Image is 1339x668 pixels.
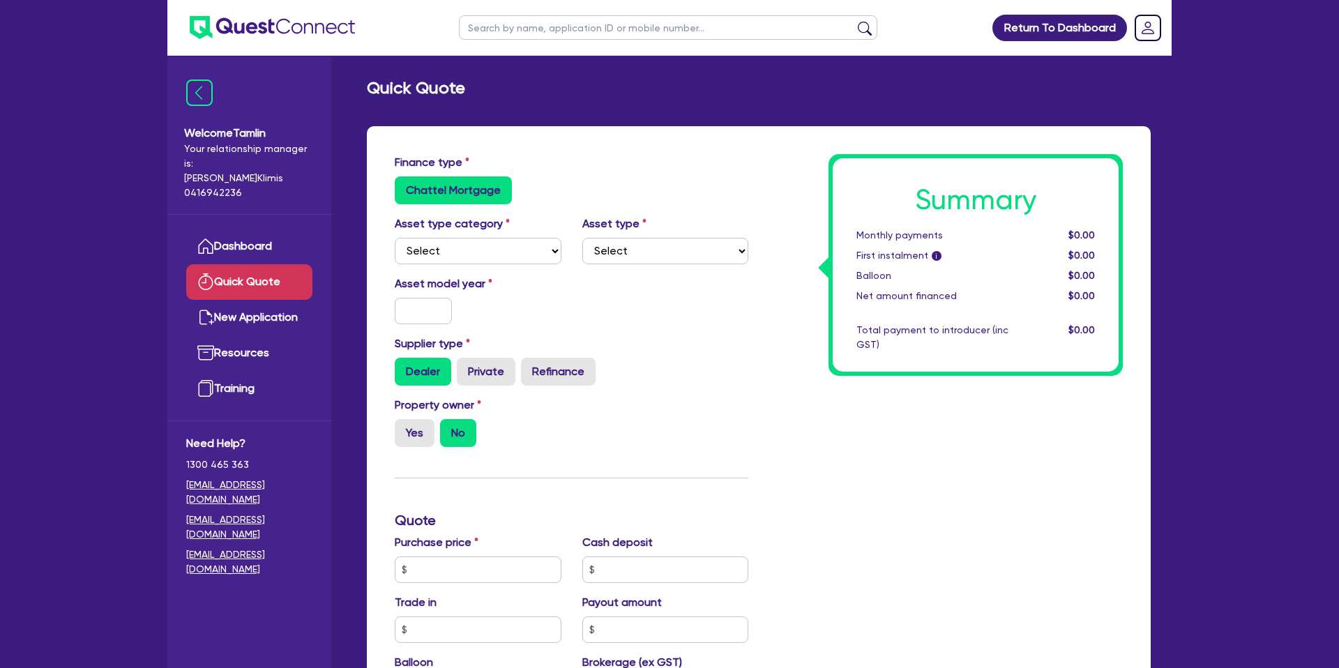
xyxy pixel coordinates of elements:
a: Quick Quote [186,264,312,300]
a: Dropdown toggle [1130,10,1166,46]
div: Monthly payments [846,228,1019,243]
label: Refinance [521,358,596,386]
span: $0.00 [1068,229,1095,241]
img: quick-quote [197,273,214,290]
div: Total payment to introducer (inc GST) [846,323,1019,352]
a: Training [186,371,312,407]
div: First instalment [846,248,1019,263]
h2: Quick Quote [367,78,465,98]
label: Payout amount [582,594,662,611]
a: [EMAIL_ADDRESS][DOMAIN_NAME] [186,547,312,577]
label: Asset type category [395,215,510,232]
span: Your relationship manager is: [PERSON_NAME] Klimis 0416942236 [184,142,315,200]
img: quest-connect-logo-blue [190,16,355,39]
label: Supplier type [395,335,470,352]
label: Asset type [582,215,646,232]
label: Finance type [395,154,469,171]
span: i [932,251,941,261]
label: No [440,419,476,447]
label: Property owner [395,397,481,413]
label: Asset model year [384,275,572,292]
div: Net amount financed [846,289,1019,303]
label: Private [457,358,515,386]
span: $0.00 [1068,270,1095,281]
label: Cash deposit [582,534,653,551]
img: training [197,380,214,397]
span: $0.00 [1068,324,1095,335]
a: [EMAIL_ADDRESS][DOMAIN_NAME] [186,478,312,507]
input: Search by name, application ID or mobile number... [459,15,877,40]
span: Welcome Tamlin [184,125,315,142]
h1: Summary [856,183,1095,217]
label: Dealer [395,358,451,386]
a: [EMAIL_ADDRESS][DOMAIN_NAME] [186,513,312,542]
a: Resources [186,335,312,371]
a: Dashboard [186,229,312,264]
label: Chattel Mortgage [395,176,512,204]
label: Yes [395,419,434,447]
span: 1300 465 363 [186,457,312,472]
img: resources [197,344,214,361]
a: New Application [186,300,312,335]
h3: Quote [395,512,748,529]
span: $0.00 [1068,250,1095,261]
label: Purchase price [395,534,478,551]
img: icon-menu-close [186,79,213,106]
a: Return To Dashboard [992,15,1127,41]
label: Trade in [395,594,437,611]
div: Balloon [846,268,1019,283]
span: Need Help? [186,435,312,452]
span: $0.00 [1068,290,1095,301]
img: new-application [197,309,214,326]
